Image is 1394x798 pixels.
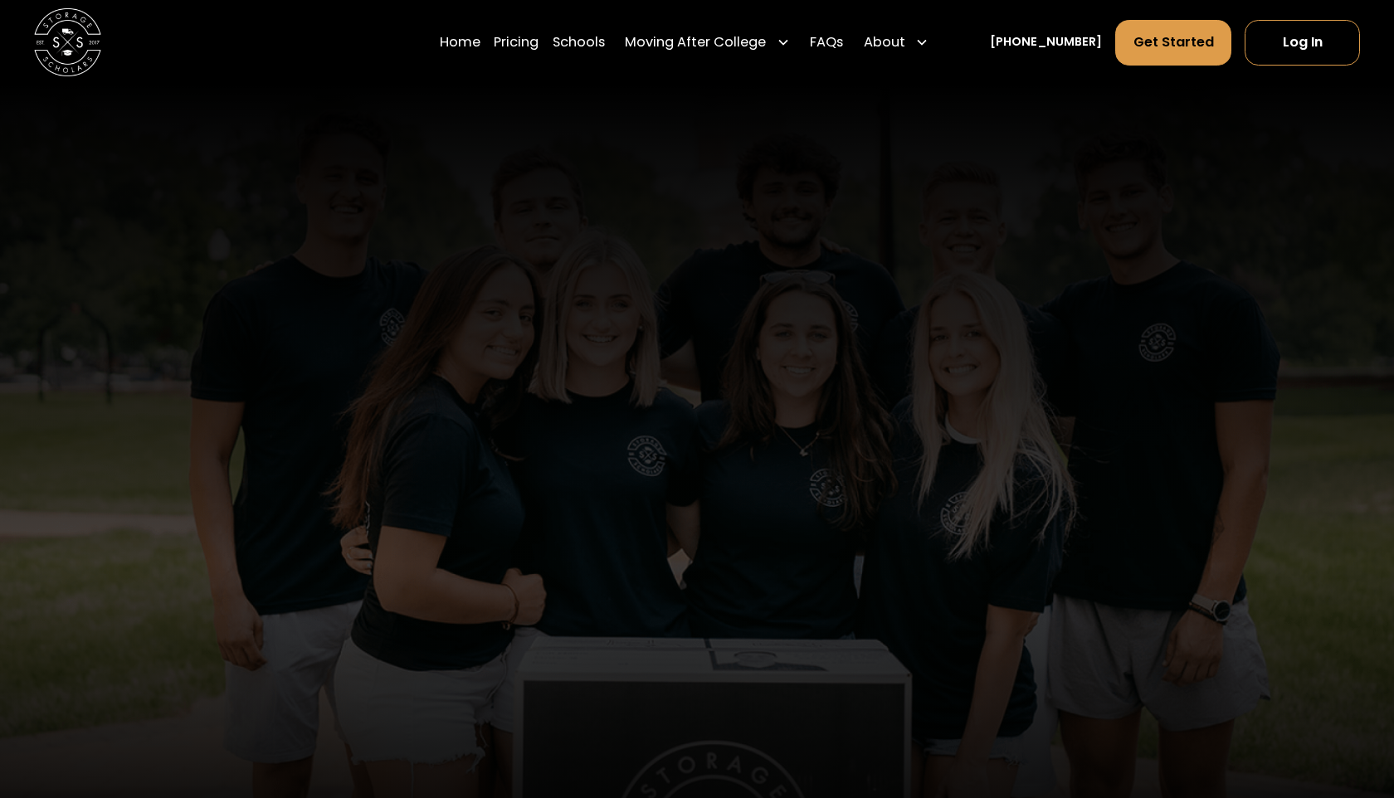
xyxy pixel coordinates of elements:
img: Storage Scholars main logo [34,8,102,76]
div: Moving After College [625,32,766,52]
a: FAQs [810,18,843,66]
a: Get Started [1115,20,1231,66]
a: Pricing [494,18,539,66]
a: Schools [553,18,605,66]
a: Log In [1245,20,1360,66]
div: About [864,32,905,52]
a: Home [440,18,480,66]
a: [PHONE_NUMBER] [990,33,1102,51]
